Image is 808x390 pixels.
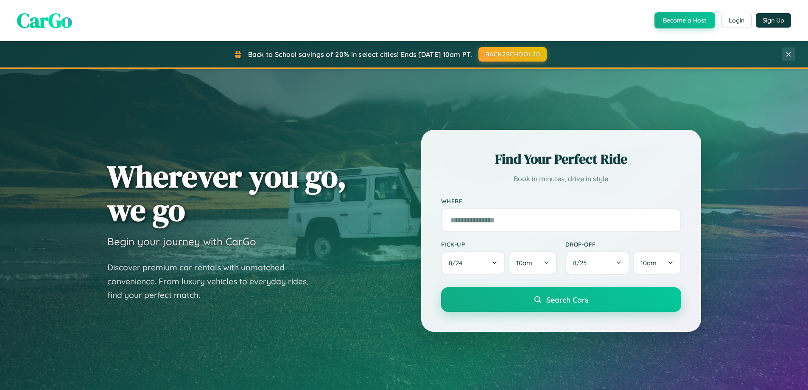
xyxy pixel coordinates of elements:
button: 10am [509,251,556,275]
button: 8/24 [441,251,506,275]
span: Back to School savings of 20% in select cities! Ends [DATE] 10am PT. [248,50,472,59]
p: Book in minutes, drive in style [441,173,681,185]
button: Login [721,13,752,28]
label: Drop-off [565,241,681,248]
h1: Wherever you go, we go [107,160,347,227]
p: Discover premium car rentals with unmatched convenience. From luxury vehicles to everyday rides, ... [107,261,319,302]
button: BACK2SCHOOL20 [478,47,547,62]
button: 10am [633,251,681,275]
button: 8/25 [565,251,630,275]
button: Search Cars [441,287,681,312]
h2: Find Your Perfect Ride [441,150,681,168]
label: Pick-up [441,241,557,248]
button: Sign Up [756,13,791,28]
span: 10am [640,259,657,267]
span: CarGo [17,6,72,34]
span: 10am [516,259,532,267]
label: Where [441,198,681,205]
span: 8 / 24 [449,259,467,267]
button: Become a Host [654,12,715,28]
h3: Begin your journey with CarGo [107,235,256,248]
span: 8 / 25 [573,259,591,267]
span: Search Cars [546,295,588,304]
